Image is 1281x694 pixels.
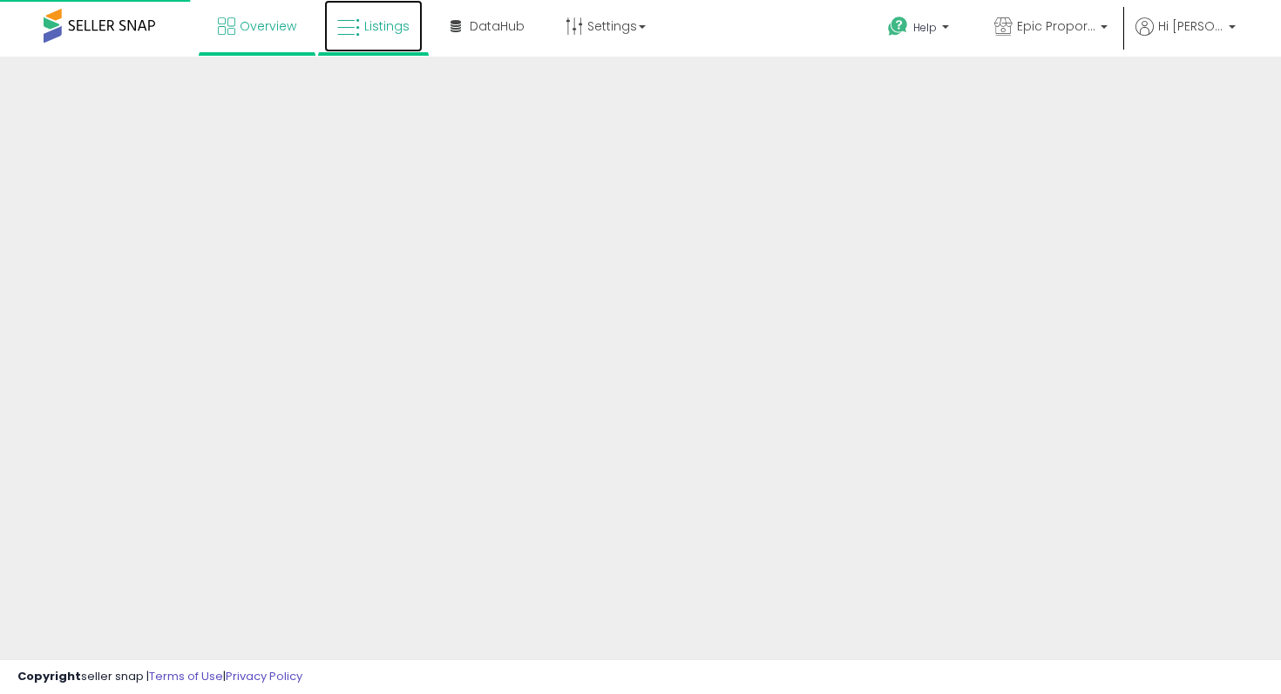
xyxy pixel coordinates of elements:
[1158,17,1223,35] span: Hi [PERSON_NAME]
[874,3,966,57] a: Help
[364,17,410,35] span: Listings
[149,668,223,684] a: Terms of Use
[1017,17,1095,35] span: Epic Proportions
[17,669,302,685] div: seller snap | |
[226,668,302,684] a: Privacy Policy
[887,16,909,37] i: Get Help
[470,17,525,35] span: DataHub
[1135,17,1236,57] a: Hi [PERSON_NAME]
[240,17,296,35] span: Overview
[913,20,937,35] span: Help
[17,668,81,684] strong: Copyright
